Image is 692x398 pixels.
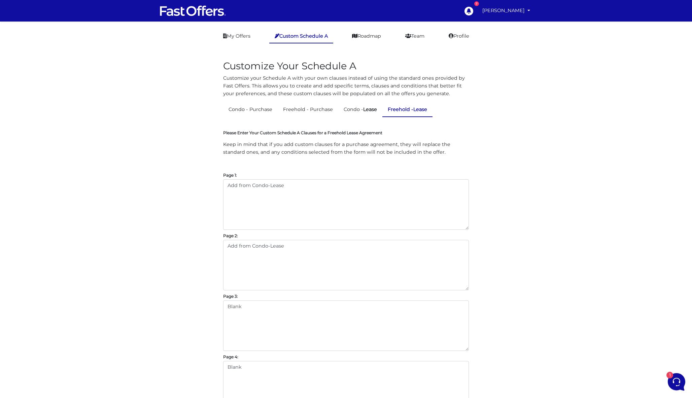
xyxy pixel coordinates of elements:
textarea: Add from Condo-Lease [223,179,469,230]
a: Freehold - Purchase [278,103,338,116]
h2: Hello [PERSON_NAME] 👋 [5,5,113,27]
iframe: Customerly Messenger Launcher [666,372,687,392]
a: Freehold -Lease [382,103,433,117]
span: Fast Offers Support [28,48,107,55]
p: Home [20,225,32,231]
input: Search for an Article... [15,110,110,117]
a: Roadmap [347,30,386,43]
a: See all [109,38,124,43]
strong: Lease [363,106,377,112]
img: dark [11,49,24,63]
p: Customize your Schedule A with your own clauses instead of using the standard ones provided by Fa... [223,74,469,98]
a: My Offers [218,30,256,43]
span: 1 [67,215,72,220]
button: Start a Conversation [11,69,124,82]
button: 1Messages [47,216,88,231]
a: [PERSON_NAME] [480,4,533,17]
a: Custom Schedule A [269,30,333,43]
a: Profile [443,30,475,43]
textarea: Add from Condo-Lease [223,240,469,290]
span: Your Conversations [11,38,55,43]
a: Condo - Purchase [223,103,278,116]
label: Page 3: [223,295,238,297]
textarea: Blank [223,300,469,351]
p: You: Always! [PERSON_NAME] Royal LePage Connect Realty, Brokerage C: [PHONE_NUMBER] | O: [PHONE_N... [28,57,107,63]
span: Start a Conversation [48,73,94,78]
div: 7 [474,1,479,6]
span: 2 [117,57,124,63]
strong: Lease [413,106,427,112]
label: Page 2: [223,235,238,237]
span: Find an Answer [11,96,46,101]
a: 7 [461,3,476,19]
p: Help [104,225,113,231]
label: Page 4: [223,356,238,358]
a: Fast Offers SupportYou:Always! [PERSON_NAME] Royal LePage Connect Realty, Brokerage C: [PHONE_NUM... [8,46,127,66]
a: Open Help Center [84,96,124,101]
a: Team [400,30,430,43]
p: [DATE] [111,48,124,55]
h2: Customize Your Schedule A [223,60,469,72]
p: Messages [58,225,77,231]
label: Page 1: [223,174,237,176]
button: Help [88,216,129,231]
a: Condo -Lease [338,103,382,116]
label: Please Enter Your Custom Schedule A Clauses for a Freehold Lease Agreement [223,130,382,136]
button: Home [5,216,47,231]
p: Keep in mind that if you add custom clauses for a purchase agreement, they will replace the stand... [223,141,469,156]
